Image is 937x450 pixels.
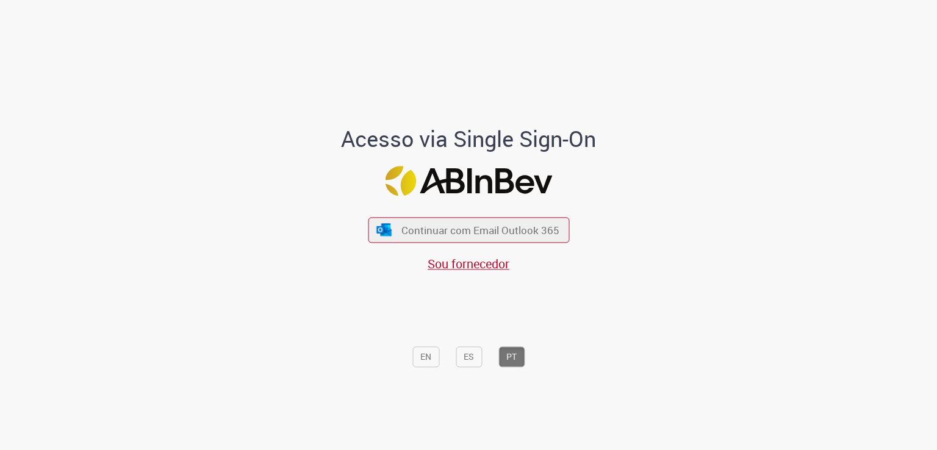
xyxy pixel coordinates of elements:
[412,347,439,368] button: EN
[401,223,559,237] span: Continuar com Email Outlook 365
[300,127,638,151] h1: Acesso via Single Sign-On
[498,347,525,368] button: PT
[376,223,393,236] img: ícone Azure/Microsoft 360
[368,218,569,243] button: ícone Azure/Microsoft 360 Continuar com Email Outlook 365
[428,255,509,272] a: Sou fornecedor
[385,166,552,196] img: Logo ABInBev
[456,347,482,368] button: ES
